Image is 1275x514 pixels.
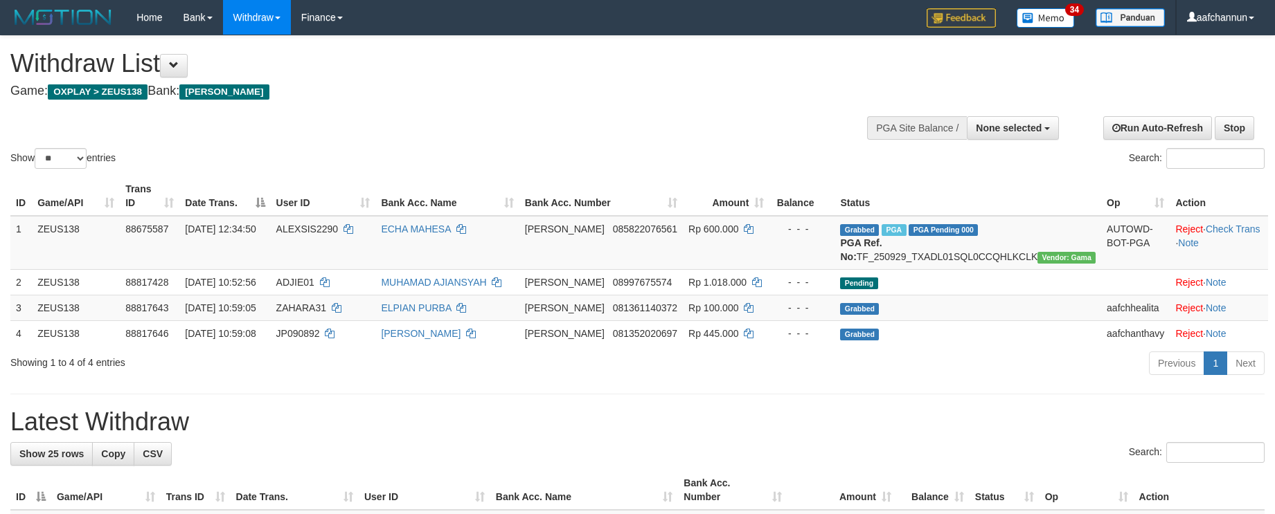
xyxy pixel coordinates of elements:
th: Game/API: activate to sort column ascending [32,176,120,216]
a: Copy [92,442,134,466]
td: ZEUS138 [32,295,120,320]
a: Note [1206,302,1227,313]
a: Show 25 rows [10,442,93,466]
span: Grabbed [840,303,879,315]
div: - - - [775,327,829,340]
td: 1 [10,216,32,270]
td: aafchanthavy [1101,320,1170,346]
th: Action [1170,176,1268,216]
span: Rp 445.000 [688,328,738,339]
select: Showentries [35,148,87,169]
th: User ID: activate to sort column ascending [359,470,490,510]
input: Search: [1166,442,1265,463]
div: PGA Site Balance / [867,116,967,140]
label: Search: [1129,148,1265,169]
th: Status: activate to sort column ascending [970,470,1040,510]
a: MUHAMAD AJIANSYAH [381,277,486,288]
a: ELPIAN PURBA [381,302,451,313]
label: Show entries [10,148,116,169]
img: panduan.png [1096,8,1165,27]
img: MOTION_logo.png [10,7,116,28]
span: Marked by aafpengsreynich [882,224,906,236]
span: Pending [840,277,877,289]
span: CSV [143,448,163,459]
a: ECHA MAHESA [381,223,450,235]
img: Feedback.jpg [927,8,996,28]
span: Copy 081361140372 to clipboard [613,302,677,313]
span: [DATE] 10:59:05 [185,302,256,313]
a: Check Trans [1206,223,1260,235]
th: Op: activate to sort column ascending [1040,470,1134,510]
span: ADJIE01 [276,277,314,288]
td: · · [1170,216,1268,270]
td: 4 [10,320,32,346]
td: aafchhealita [1101,295,1170,320]
span: [PERSON_NAME] [525,277,605,288]
td: ZEUS138 [32,269,120,295]
th: Balance [769,176,835,216]
span: None selected [976,122,1042,134]
span: 88817646 [125,328,168,339]
span: 88817428 [125,277,168,288]
span: ZAHARA31 [276,302,326,313]
th: Amount: activate to sort column ascending [683,176,769,216]
b: PGA Ref. No: [840,237,882,262]
span: [PERSON_NAME] [525,302,605,313]
a: Note [1178,237,1199,248]
th: Date Trans.: activate to sort column descending [179,176,270,216]
h1: Latest Withdraw [10,408,1265,436]
div: - - - [775,275,829,289]
span: JP090892 [276,328,320,339]
span: [DATE] 10:52:56 [185,277,256,288]
th: Balance: activate to sort column ascending [897,470,970,510]
td: · [1170,320,1268,346]
span: Rp 600.000 [688,223,738,235]
span: Vendor URL: https://trx31.1velocity.biz [1037,252,1096,264]
h4: Game: Bank: [10,84,836,98]
span: ALEXSIS2290 [276,223,339,235]
label: Search: [1129,442,1265,463]
th: Trans ID: activate to sort column ascending [161,470,231,510]
span: Copy 085822076561 to clipboard [613,223,677,235]
th: Date Trans.: activate to sort column ascending [231,470,359,510]
span: [PERSON_NAME] [525,223,605,235]
span: Rp 1.018.000 [688,277,747,288]
td: ZEUS138 [32,216,120,270]
a: Reject [1175,277,1203,288]
span: Grabbed [840,329,879,340]
span: Copy 081352020697 to clipboard [613,328,677,339]
img: Button%20Memo.svg [1017,8,1075,28]
a: Reject [1175,302,1203,313]
td: TF_250929_TXADL01SQL0CCQHLKCLK [835,216,1101,270]
span: [PERSON_NAME] [525,328,605,339]
th: ID [10,176,32,216]
div: - - - [775,222,829,236]
th: Bank Acc. Name: activate to sort column ascending [375,176,519,216]
a: Stop [1215,116,1254,140]
input: Search: [1166,148,1265,169]
div: - - - [775,301,829,315]
td: AUTOWD-BOT-PGA [1101,216,1170,270]
td: 2 [10,269,32,295]
span: [DATE] 10:59:08 [185,328,256,339]
span: OXPLAY > ZEUS138 [48,84,148,100]
td: ZEUS138 [32,320,120,346]
a: 1 [1204,351,1227,375]
span: PGA Pending [909,224,978,236]
th: Game/API: activate to sort column ascending [51,470,161,510]
th: Bank Acc. Number: activate to sort column ascending [519,176,683,216]
a: Note [1206,328,1227,339]
a: Run Auto-Refresh [1103,116,1212,140]
th: Trans ID: activate to sort column ascending [120,176,179,216]
span: 88675587 [125,223,168,235]
span: Copy [101,448,125,459]
a: Previous [1149,351,1204,375]
h1: Withdraw List [10,50,836,77]
th: User ID: activate to sort column ascending [271,176,376,216]
a: CSV [134,442,172,466]
th: Op: activate to sort column ascending [1101,176,1170,216]
th: Amount: activate to sort column ascending [787,470,897,510]
div: Showing 1 to 4 of 4 entries [10,350,521,369]
th: Bank Acc. Number: activate to sort column ascending [678,470,787,510]
span: Grabbed [840,224,879,236]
